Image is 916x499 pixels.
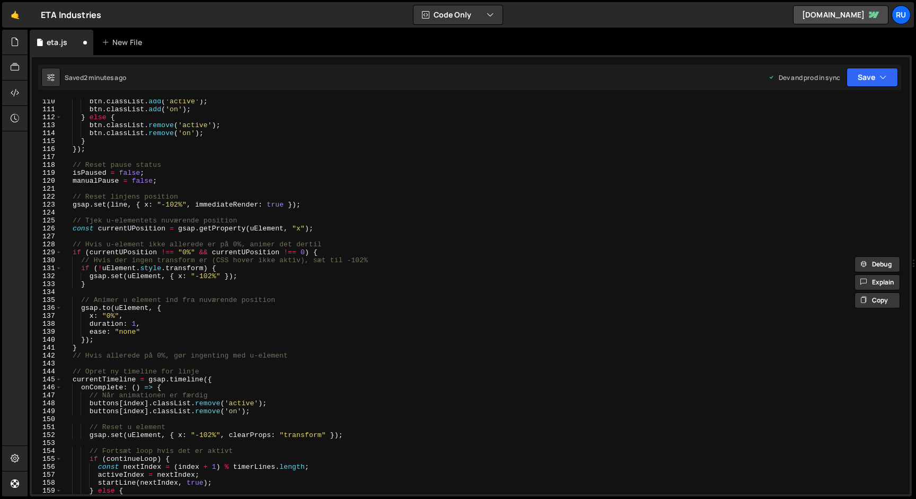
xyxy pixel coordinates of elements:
div: 128 [32,240,62,248]
div: 143 [32,360,62,368]
div: 139 [32,328,62,336]
div: 145 [32,376,62,384]
div: 138 [32,320,62,328]
div: 135 [32,296,62,304]
div: New File [102,37,146,48]
div: 156 [32,463,62,471]
div: 114 [32,129,62,137]
div: 142 [32,352,62,360]
div: 120 [32,177,62,185]
a: [DOMAIN_NAME] [793,5,888,24]
div: 122 [32,193,62,201]
div: 123 [32,201,62,209]
div: Dev and prod in sync [768,73,840,82]
div: 132 [32,272,62,280]
div: 125 [32,217,62,225]
div: 130 [32,256,62,264]
div: 113 [32,121,62,129]
div: 140 [32,336,62,344]
div: 158 [32,479,62,487]
button: Copy [855,292,900,308]
div: 111 [32,105,62,113]
div: 155 [32,455,62,463]
div: 150 [32,415,62,423]
div: 154 [32,447,62,455]
div: 159 [32,487,62,495]
div: 110 [32,97,62,105]
a: 🤙 [2,2,28,28]
div: ETA Industries [41,8,101,21]
button: Debug [855,256,900,272]
div: 137 [32,312,62,320]
div: 115 [32,137,62,145]
div: 149 [32,407,62,415]
a: Ru [892,5,911,24]
div: 141 [32,344,62,352]
div: 126 [32,225,62,233]
button: Code Only [413,5,503,24]
div: eta.js [47,37,67,48]
div: 133 [32,280,62,288]
div: 151 [32,423,62,431]
div: 112 [32,113,62,121]
div: 119 [32,169,62,177]
div: 152 [32,431,62,439]
div: 153 [32,439,62,447]
div: 118 [32,161,62,169]
div: 124 [32,209,62,217]
button: Save [847,68,898,87]
div: 131 [32,264,62,272]
div: 144 [32,368,62,376]
div: 117 [32,153,62,161]
div: 2 minutes ago [84,73,126,82]
button: Explain [855,274,900,290]
div: 136 [32,304,62,312]
div: 129 [32,248,62,256]
div: 121 [32,185,62,193]
div: 148 [32,399,62,407]
div: 157 [32,471,62,479]
div: Saved [65,73,126,82]
div: 147 [32,391,62,399]
div: 146 [32,384,62,391]
div: 134 [32,288,62,296]
div: 127 [32,233,62,240]
div: 116 [32,145,62,153]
